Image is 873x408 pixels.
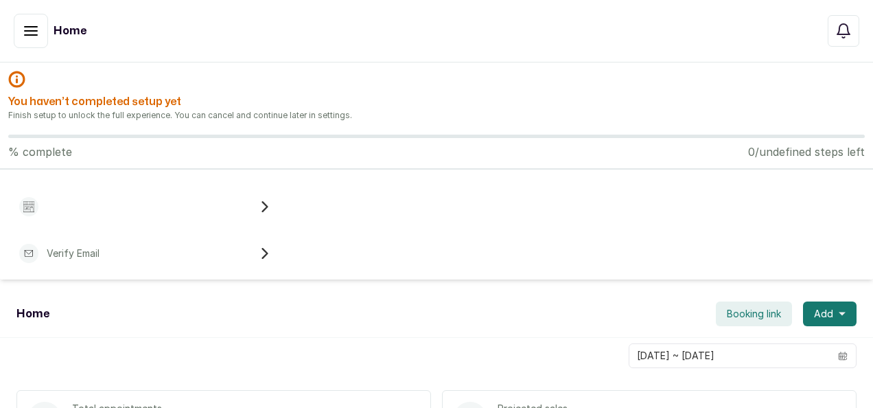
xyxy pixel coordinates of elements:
[727,307,781,321] span: Booking link
[47,247,100,260] p: Verify Email
[716,302,792,326] button: Booking link
[54,23,86,39] h1: Home
[838,351,848,361] svg: calendar
[16,306,49,322] h1: Home
[803,302,857,326] button: Add
[8,144,72,160] p: % complete
[814,307,833,321] span: Add
[748,144,865,160] p: 0/undefined steps left
[8,110,865,121] p: Finish setup to unlock the full experience. You can cancel and continue later in settings.
[629,344,830,367] input: Select date
[8,93,865,110] h2: You haven’t completed setup yet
